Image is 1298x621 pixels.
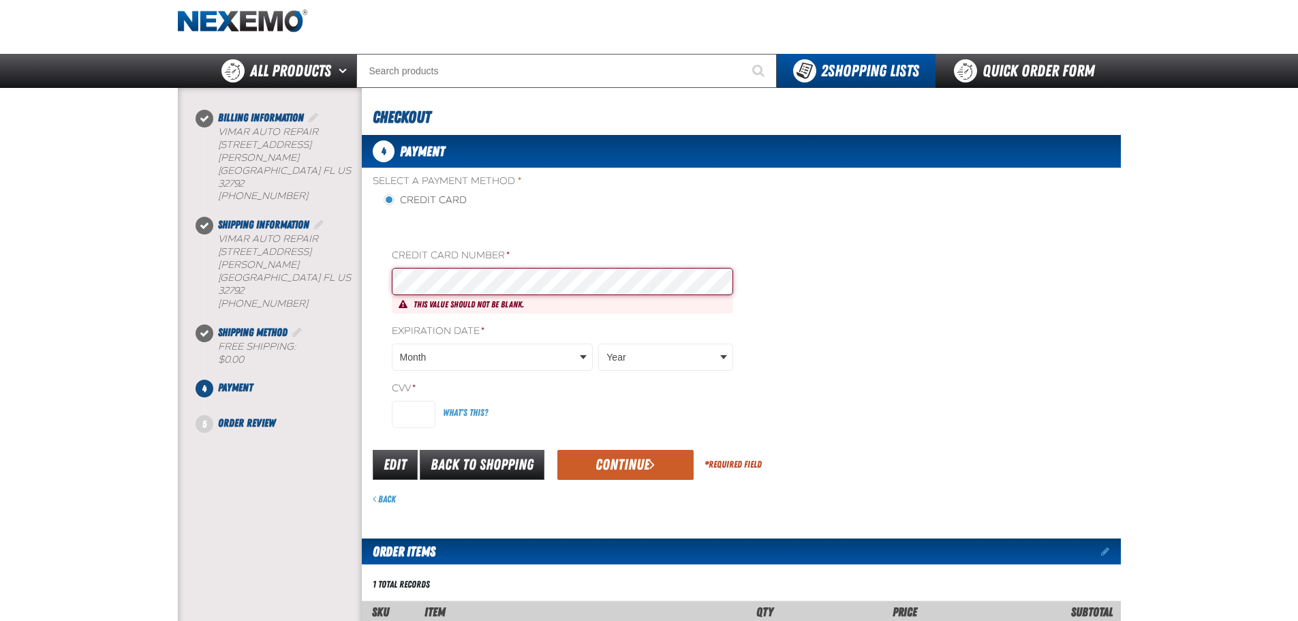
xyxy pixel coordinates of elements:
[218,272,320,284] span: [GEOGRAPHIC_DATA]
[893,605,917,619] span: Price
[337,272,351,284] span: US
[372,605,389,619] a: SKU
[218,246,311,271] span: [STREET_ADDRESS][PERSON_NAME]
[373,140,395,162] span: 4
[936,54,1120,88] a: Quick Order Form
[373,450,418,480] a: Edit
[307,111,320,124] a: Edit Billing Information
[705,458,762,471] div: Required Field
[334,54,356,88] button: Open All Products pages
[384,194,467,207] label: Credit Card
[356,54,777,88] input: Search
[204,380,362,415] li: Payment. Step 4 of 5. Not Completed
[250,59,331,83] span: All Products
[218,178,244,190] bdo: 32792
[743,54,777,88] button: Start Searching
[446,221,474,238] li: discover
[414,299,524,309] span: This value should not be blank.
[821,61,828,80] strong: 2
[400,143,445,160] span: Payment
[424,605,446,619] span: Item
[362,539,435,564] h2: Order Items
[337,165,351,177] span: US
[204,324,362,380] li: Shipping Method. Step 3 of 5. Completed
[392,249,733,262] label: Credit Card Number
[204,217,362,324] li: Shipping Information. Step 2 of 5. Completed
[218,416,275,429] span: Order Review
[373,494,396,504] a: Back
[323,165,335,177] span: FL
[1101,547,1121,556] a: Edit items
[373,175,741,188] span: Select a Payment Method
[196,415,213,433] span: 5
[218,111,304,124] span: Billing Information
[218,165,320,177] span: [GEOGRAPHIC_DATA]
[194,110,362,431] nav: Checkout steps. Current step is Payment. Step 4 of 5
[381,221,409,238] li: visa
[414,221,441,238] li: mastercard
[373,108,431,127] span: Checkout
[218,285,244,297] bdo: 32792
[218,381,253,394] span: Payment
[218,139,311,164] span: [STREET_ADDRESS][PERSON_NAME]
[204,415,362,431] li: Order Review. Step 5 of 5. Not Completed
[218,298,308,309] bdo: [PHONE_NUMBER]
[196,380,213,397] span: 4
[420,450,544,480] a: Back to Shopping
[312,218,326,231] a: Edit Shipping Information
[373,578,430,591] div: 1 total records
[777,54,936,88] button: You have 2 Shopping Lists. Open to view details
[384,194,395,205] input: Credit Card
[756,605,773,619] span: Qty
[218,326,288,339] span: Shipping Method
[290,326,304,339] a: Edit Shipping Method
[479,221,506,238] li: american_express
[557,450,694,480] button: Continue
[606,350,717,365] span: Year
[218,218,309,231] span: Shipping Information
[1071,605,1113,619] span: Subtotal
[381,221,733,238] ul: Avaliable Credit Cards
[204,110,362,217] li: Billing Information. Step 1 of 5. Completed
[821,61,919,80] span: Shopping Lists
[443,407,488,418] a: What's this?
[323,272,335,284] span: FL
[218,190,308,202] bdo: [PHONE_NUMBER]
[218,126,318,138] span: Vimar Auto Repair
[392,382,733,395] label: CVV
[178,10,307,33] a: Home
[218,341,362,367] div: Free Shipping:
[400,350,578,365] span: Month
[178,10,307,33] img: Nexemo logo
[392,325,733,338] label: Expiration Date
[218,354,244,365] strong: $0.00
[218,233,318,245] span: Vimar Auto Repair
